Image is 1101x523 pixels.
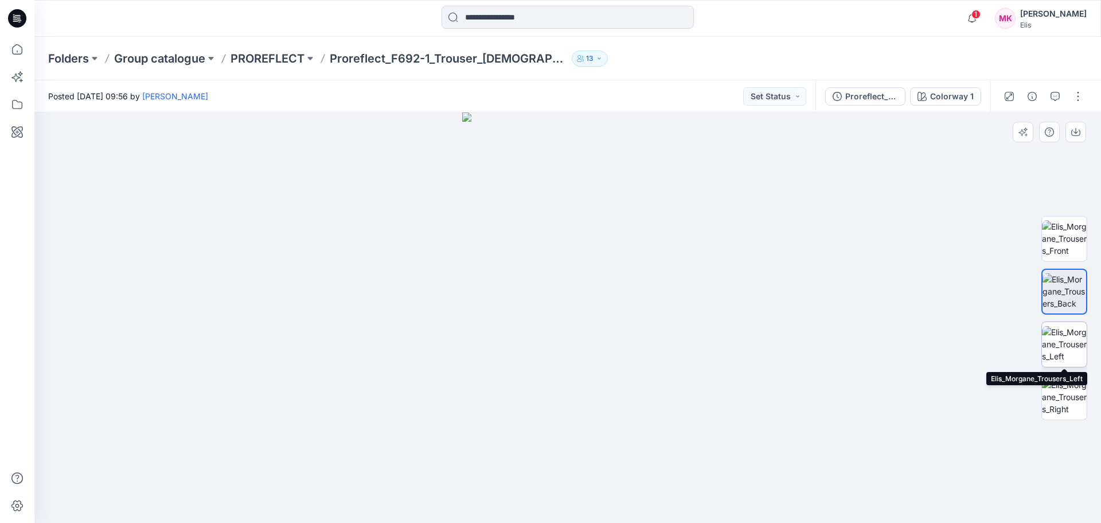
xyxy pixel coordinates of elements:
[845,90,898,103] div: Proreflect_F692-1_Trouser_[DEMOGRAPHIC_DATA]
[1042,220,1087,257] img: Elis_Morgane_Trousers_Front
[48,90,208,102] span: Posted [DATE] 09:56 by
[114,51,205,67] a: Group catalogue
[1020,21,1087,29] div: Elis
[48,51,89,67] a: Folders
[995,8,1016,29] div: MK
[930,90,974,103] div: Colorway 1
[586,52,594,65] p: 13
[1023,87,1041,106] button: Details
[1043,273,1086,309] img: Elis_Morgane_Trousers_Back
[1042,379,1087,415] img: Elis_Morgane_Trousers_Right
[1042,326,1087,362] img: Elis_Morgane_Trousers_Left
[142,91,208,101] a: [PERSON_NAME]
[462,113,673,523] img: eyJhbGciOiJIUzI1NiIsImtpZCI6IjAiLCJzbHQiOiJzZXMiLCJ0eXAiOiJKV1QifQ.eyJkYXRhIjp7InR5cGUiOiJzdG9yYW...
[572,51,608,67] button: 13
[910,87,981,106] button: Colorway 1
[231,51,304,67] a: PROREFLECT
[1020,7,1087,21] div: [PERSON_NAME]
[825,87,905,106] button: Proreflect_F692-1_Trouser_[DEMOGRAPHIC_DATA]
[971,10,981,19] span: 1
[330,51,567,67] p: Proreflect_F692-1_Trouser_[DEMOGRAPHIC_DATA]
